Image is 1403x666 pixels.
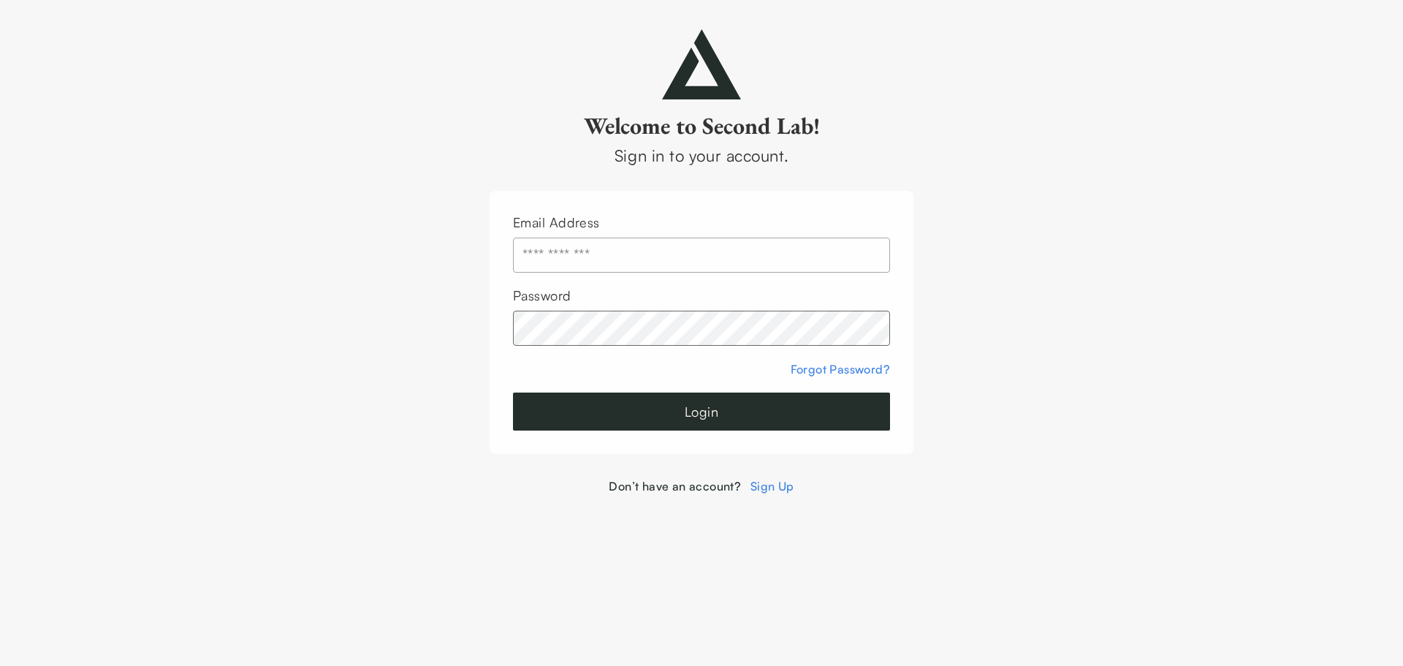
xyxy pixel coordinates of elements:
[490,111,913,140] h2: Welcome to Second Lab!
[750,479,794,493] a: Sign Up
[662,29,741,99] img: secondlab-logo
[490,143,913,167] div: Sign in to your account.
[513,214,600,230] label: Email Address
[490,477,913,495] div: Don’t have an account?
[791,362,890,376] a: Forgot Password?
[513,393,890,431] button: Login
[513,287,571,303] label: Password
